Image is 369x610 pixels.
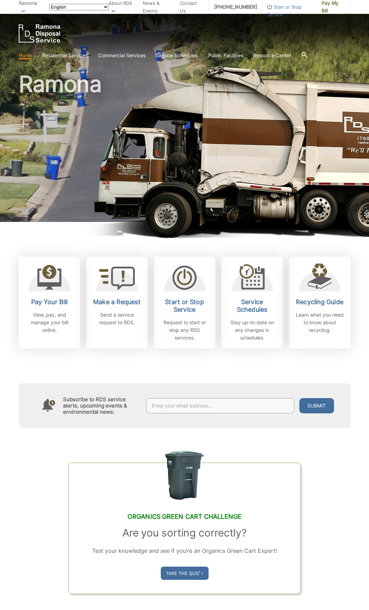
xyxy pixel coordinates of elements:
h2: Start or Stop Service [159,298,210,313]
a: Residential Services [42,52,88,59]
h3: Are you sorting correctly? [82,526,287,539]
a: EDCD logo. Return to the homepage. [19,24,60,43]
p: Learn what you need to know about recycling. [294,311,345,334]
h2: Service Schedules [227,298,278,313]
a: Resource Center [253,52,291,59]
a: Service Schedules [156,52,198,59]
a: Commercial Services [98,52,146,59]
h2: Make a Request [91,298,143,306]
h1: Ramona [19,73,351,225]
input: Enter your email address... [146,398,294,413]
a: Public Facilities [208,52,243,59]
a: Take the Quiz [161,567,209,580]
p: Stay up-to-date on any changes in schedules. [227,319,278,342]
p: Request to start or stop any RDS services. [159,319,210,342]
p: View, pay, and manage your bill online. [24,311,75,334]
h4: Subscribe to RDS service alerts, upcoming events & environmental news: [63,396,139,415]
h2: Organics Green Cart Challenge [82,513,287,521]
a: Pay Your Bill View, pay, and manage your bill online. [19,257,80,349]
h2: Pay Your Bill [24,298,75,306]
a: Make a Request Send a service request to RDS. [86,257,148,349]
h2: Recycling Guide [294,298,345,306]
p: Send a service request to RDS. [91,311,143,326]
a: Recycling Guide Learn what you need to know about recycling. [289,257,351,349]
select: Select a language [49,4,109,10]
a: Home [19,52,32,59]
button: Submit [299,398,334,413]
a: Service Schedules Stay up-to-date on any changes in schedules. [221,257,283,349]
p: Test your knowledge and see if you’re an Organics Green Cart Expert! [82,546,287,556]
